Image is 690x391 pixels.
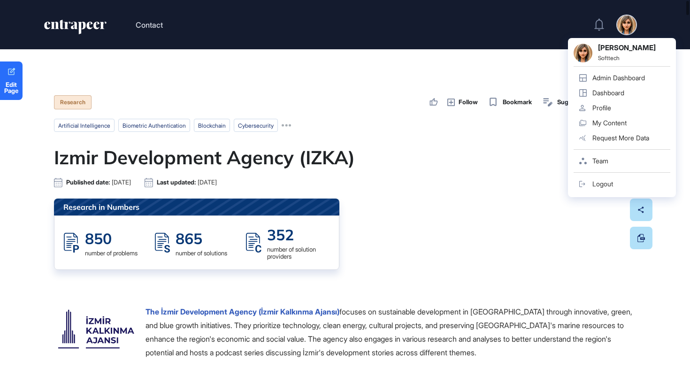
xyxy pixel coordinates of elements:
span: Follow [459,98,478,107]
div: Research [54,95,92,109]
span: Suggest updates [557,98,606,107]
div: number of problems [85,250,138,257]
li: biometric authentication [118,119,190,132]
li: blockchain [194,119,230,132]
button: Bookmark [487,96,532,109]
div: Research in Numbers [54,199,339,215]
div: 352 [267,225,330,244]
div: 865 [176,229,227,248]
li: artificial intelligence [54,119,115,132]
button: Follow [447,97,478,107]
a: entrapeer-logo [43,20,107,38]
img: 6602ccce78fe12e2b4038b8e.png [54,307,138,351]
button: Suggest updates [541,96,606,109]
span: Bookmark [503,98,532,107]
button: Contact [136,19,163,31]
span: focuses on sustainable development in [GEOGRAPHIC_DATA] through innovative, green, and blue growt... [146,307,632,357]
div: Published date: [66,179,131,186]
li: cybersecurity [234,119,278,132]
div: number of solution providers [267,246,330,260]
div: 850 [85,229,138,248]
div: number of solutions [176,250,227,257]
a: The İzmir Development Agency (İzmir Kalkınma Ajansı) [146,307,339,316]
img: user-avatar [617,15,636,34]
span: [DATE] [198,179,217,186]
h1: Izmir Development Agency (IZKA) [54,146,636,169]
div: Last updated: [157,179,217,186]
span: [DATE] [112,179,131,186]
